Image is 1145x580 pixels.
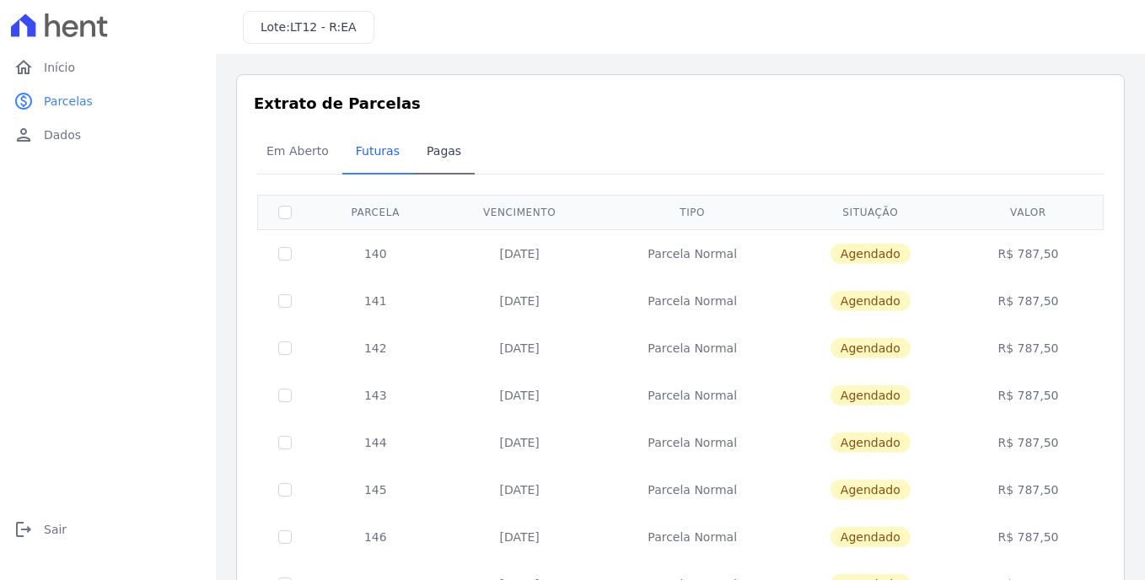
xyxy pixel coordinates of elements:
td: 144 [312,419,439,466]
span: Agendado [831,480,911,500]
span: Parcelas [44,93,93,110]
td: R$ 787,50 [956,419,1100,466]
span: Em Aberto [256,134,339,168]
a: paidParcelas [7,84,209,118]
td: [DATE] [439,372,600,419]
td: R$ 787,50 [956,372,1100,419]
td: Parcela Normal [600,419,785,466]
span: Pagas [417,134,471,168]
h3: Extrato de Parcelas [254,92,1107,115]
td: Parcela Normal [600,513,785,561]
span: Agendado [831,432,911,453]
td: R$ 787,50 [956,466,1100,513]
th: Parcela [312,195,439,229]
td: [DATE] [439,513,600,561]
td: 142 [312,325,439,372]
td: 141 [312,277,439,325]
td: [DATE] [439,466,600,513]
a: personDados [7,118,209,152]
a: homeInício [7,51,209,84]
th: Vencimento [439,195,600,229]
a: Pagas [413,131,475,175]
i: paid [13,91,34,111]
td: [DATE] [439,419,600,466]
th: Tipo [600,195,785,229]
td: [DATE] [439,229,600,277]
td: R$ 787,50 [956,229,1100,277]
th: Situação [785,195,956,229]
span: LT12 - R:EA [290,20,357,34]
td: Parcela Normal [600,372,785,419]
td: R$ 787,50 [956,513,1100,561]
td: 140 [312,229,439,277]
span: Agendado [831,385,911,405]
i: person [13,125,34,145]
td: 145 [312,466,439,513]
i: logout [13,519,34,540]
td: R$ 787,50 [956,325,1100,372]
td: [DATE] [439,277,600,325]
th: Valor [956,195,1100,229]
td: [DATE] [439,325,600,372]
td: Parcela Normal [600,466,785,513]
td: Parcela Normal [600,277,785,325]
td: 143 [312,372,439,419]
td: Parcela Normal [600,325,785,372]
a: Futuras [342,131,413,175]
span: Agendado [831,338,911,358]
a: Em Aberto [253,131,342,175]
a: logoutSair [7,513,209,546]
span: Agendado [831,244,911,264]
i: home [13,57,34,78]
td: 146 [312,513,439,561]
span: Início [44,59,75,76]
span: Dados [44,126,81,143]
span: Futuras [346,134,410,168]
h3: Lote: [261,19,357,36]
span: Agendado [831,291,911,311]
td: R$ 787,50 [956,277,1100,325]
span: Agendado [831,527,911,547]
td: Parcela Normal [600,229,785,277]
span: Sair [44,521,67,538]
